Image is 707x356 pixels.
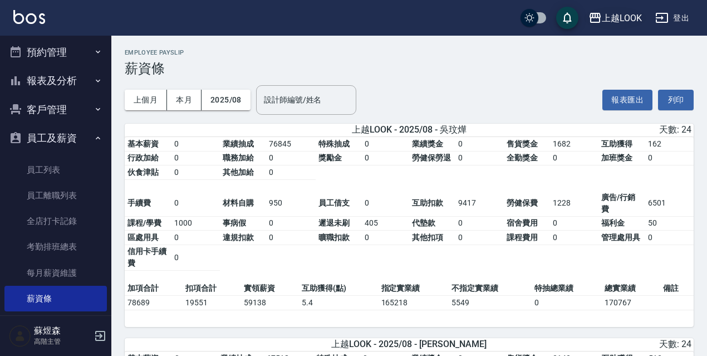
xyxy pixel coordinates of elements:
span: 區處用具 [127,233,159,242]
span: 員工借支 [318,198,350,207]
td: 0 [362,231,409,245]
span: 手續費 [127,198,151,207]
td: 0 [550,216,598,231]
td: 950 [266,191,316,217]
span: 曠職扣款 [318,233,350,242]
span: 職務加給 [223,153,254,162]
a: 員工離職列表 [4,183,107,208]
td: 162 [645,137,694,152]
span: 互助扣款 [412,198,443,207]
td: 0 [455,231,504,245]
button: 預約管理 [4,38,107,67]
td: 0 [171,231,220,245]
td: 78689 [125,296,183,310]
td: 0 [645,231,694,245]
a: 每月薪資維護 [4,260,107,286]
td: 指定實業績 [379,281,449,296]
button: 報表匯出 [602,90,652,110]
td: 實領薪資 [241,281,299,296]
span: 基本薪資 [127,139,159,148]
td: 0 [362,191,409,217]
span: 管理處用具 [601,233,640,242]
a: 薪資條 [4,286,107,311]
td: 備註 [660,281,694,296]
h2: Employee Payslip [125,49,694,56]
span: 獎勵金 [318,153,342,162]
td: 0 [171,137,220,152]
span: 代墊款 [412,218,435,227]
td: 0 [266,216,316,231]
span: 材料自購 [223,198,254,207]
button: 登出 [651,8,694,28]
span: 業績獎金 [412,139,443,148]
img: Logo [13,10,45,24]
td: 加項合計 [125,281,183,296]
td: 不指定實業績 [449,281,532,296]
td: 1228 [550,191,598,217]
span: 事病假 [223,218,246,227]
table: a dense table [125,137,694,282]
td: 0 [362,137,409,152]
span: 勞健保勞退 [412,153,451,162]
td: 0 [171,151,220,165]
span: 行政加給 [127,153,159,162]
span: 上越LOOK - 2025/08 - [PERSON_NAME] [331,339,487,350]
td: 特抽總業績 [532,281,602,296]
span: 其他扣項 [412,233,443,242]
span: 課程/學費 [127,218,161,227]
td: 1682 [550,137,598,152]
td: 5549 [449,296,532,310]
span: 業績抽成 [223,139,254,148]
td: 0 [266,151,316,165]
td: 50 [645,216,694,231]
td: 0 [455,137,504,152]
span: 課程費用 [507,233,538,242]
span: 加班獎金 [601,153,632,162]
td: 0 [455,216,504,231]
div: 天數: 24 [505,339,691,350]
span: 互助獲得 [601,139,632,148]
td: 互助獲得(點) [299,281,378,296]
a: 薪資明細表 [4,311,107,337]
button: save [556,7,578,29]
td: 0 [550,231,598,245]
td: 76845 [266,137,316,152]
span: 信用卡手續費 [127,247,166,267]
button: 列印 [658,90,694,110]
td: 19551 [183,296,240,310]
span: 伙食津貼 [127,168,159,177]
button: 上越LOOK [584,7,646,30]
div: 上越LOOK [602,11,642,25]
button: 員工及薪資 [4,124,107,153]
td: 6501 [645,191,694,217]
p: 高階主管 [34,337,91,347]
td: 0 [362,151,409,165]
button: 本月 [167,90,202,110]
button: 上個月 [125,90,167,110]
td: 59138 [241,296,299,310]
td: 0 [532,296,602,310]
td: 165218 [379,296,449,310]
h3: 薪資條 [125,61,694,76]
a: 考勤排班總表 [4,234,107,260]
span: 廣告/行銷費 [601,193,635,213]
td: 扣項合計 [183,281,240,296]
td: 0 [171,165,220,180]
span: 福利金 [601,218,625,227]
td: 0 [171,191,220,217]
td: 170767 [602,296,660,310]
span: 違規扣款 [223,233,254,242]
span: 售貨獎金 [507,139,538,148]
img: Person [9,325,31,347]
td: 1000 [171,216,220,231]
td: 0 [266,165,316,180]
span: 上越LOOK - 2025/08 - 吳玟燁 [352,124,467,136]
td: 405 [362,216,409,231]
span: 遲退未刷 [318,218,350,227]
td: 0 [550,151,598,165]
span: 宿舍費用 [507,218,538,227]
span: 全勤獎金 [507,153,538,162]
td: 0 [455,151,504,165]
span: 勞健保費 [507,198,538,207]
button: 客戶管理 [4,95,107,124]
